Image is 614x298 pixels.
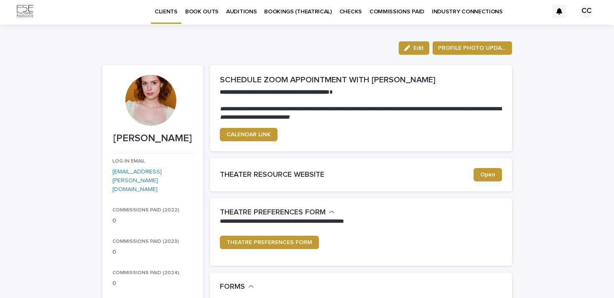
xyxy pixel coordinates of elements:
h2: THEATER RESOURCE WEBSITE [220,171,474,180]
p: 0 [112,248,193,257]
span: THEATRE PREFERENCES FORM [227,239,312,245]
h2: THEATRE PREFERENCES FORM [220,208,326,217]
span: COMMISSIONS PAID (2022) [112,208,179,213]
button: PROFILE PHOTO UPDATE [433,41,512,55]
span: CALENDAR LINK [227,132,271,138]
img: Km9EesSdRbS9ajqhBzyo [17,3,33,20]
a: THEATRE PREFERENCES FORM [220,236,319,249]
span: Edit [413,45,424,51]
a: Open [474,168,502,181]
span: COMMISSIONS PAID (2024) [112,270,179,275]
p: 0 [112,279,193,288]
span: LOG-IN EMAIL [112,159,145,164]
span: COMMISSIONS PAID (2023) [112,239,179,244]
div: CC [580,5,593,18]
p: 0 [112,216,193,225]
a: [EMAIL_ADDRESS][PERSON_NAME][DOMAIN_NAME] [112,169,162,192]
span: PROFILE PHOTO UPDATE [438,44,507,52]
a: CALENDAR LINK [220,128,278,141]
h2: SCHEDULE ZOOM APPOINTMENT WITH [PERSON_NAME] [220,75,502,85]
h2: FORMS [220,283,245,292]
span: Open [480,172,495,178]
p: [PERSON_NAME] [112,132,193,145]
button: FORMS [220,283,254,292]
button: Edit [399,41,429,55]
button: THEATRE PREFERENCES FORM [220,208,335,217]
